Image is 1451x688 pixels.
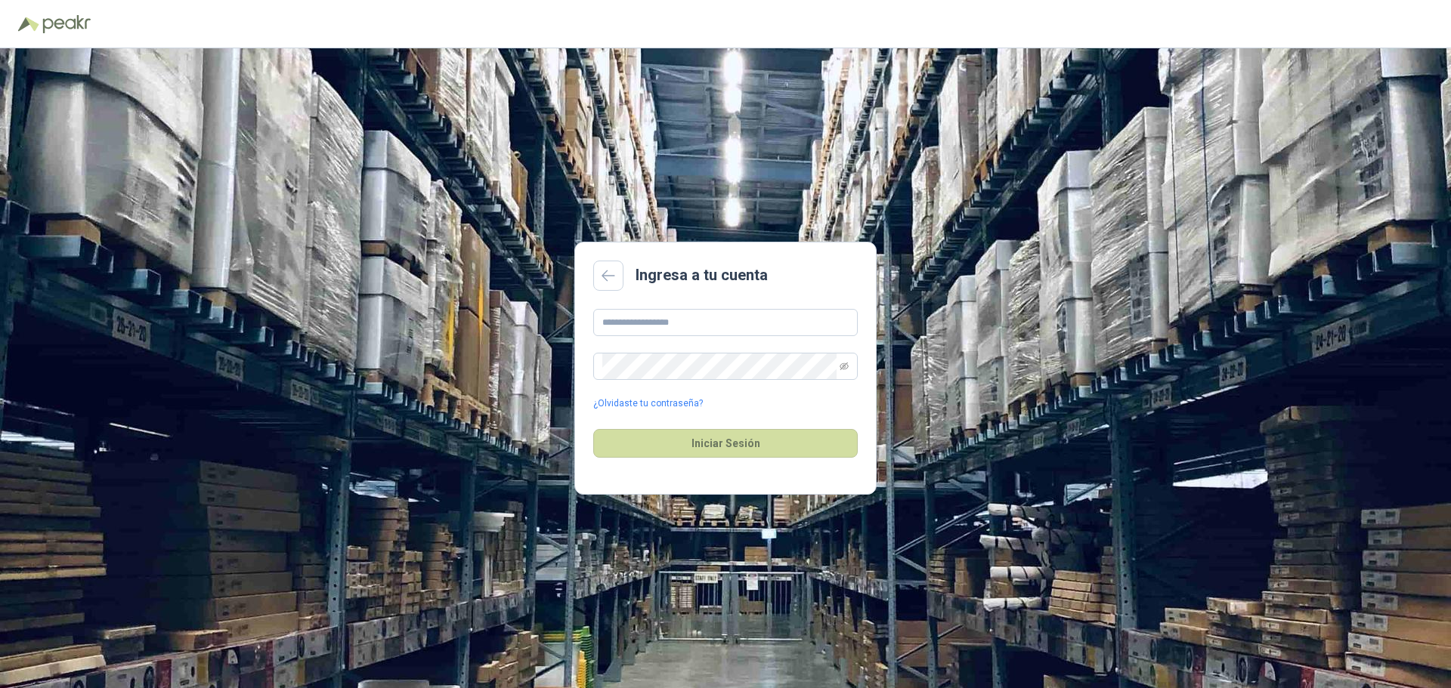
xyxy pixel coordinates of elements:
img: Logo [18,17,39,32]
span: eye-invisible [840,362,849,371]
h2: Ingresa a tu cuenta [636,264,768,287]
img: Peakr [42,15,91,33]
button: Iniciar Sesión [593,429,858,458]
a: ¿Olvidaste tu contraseña? [593,396,703,411]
